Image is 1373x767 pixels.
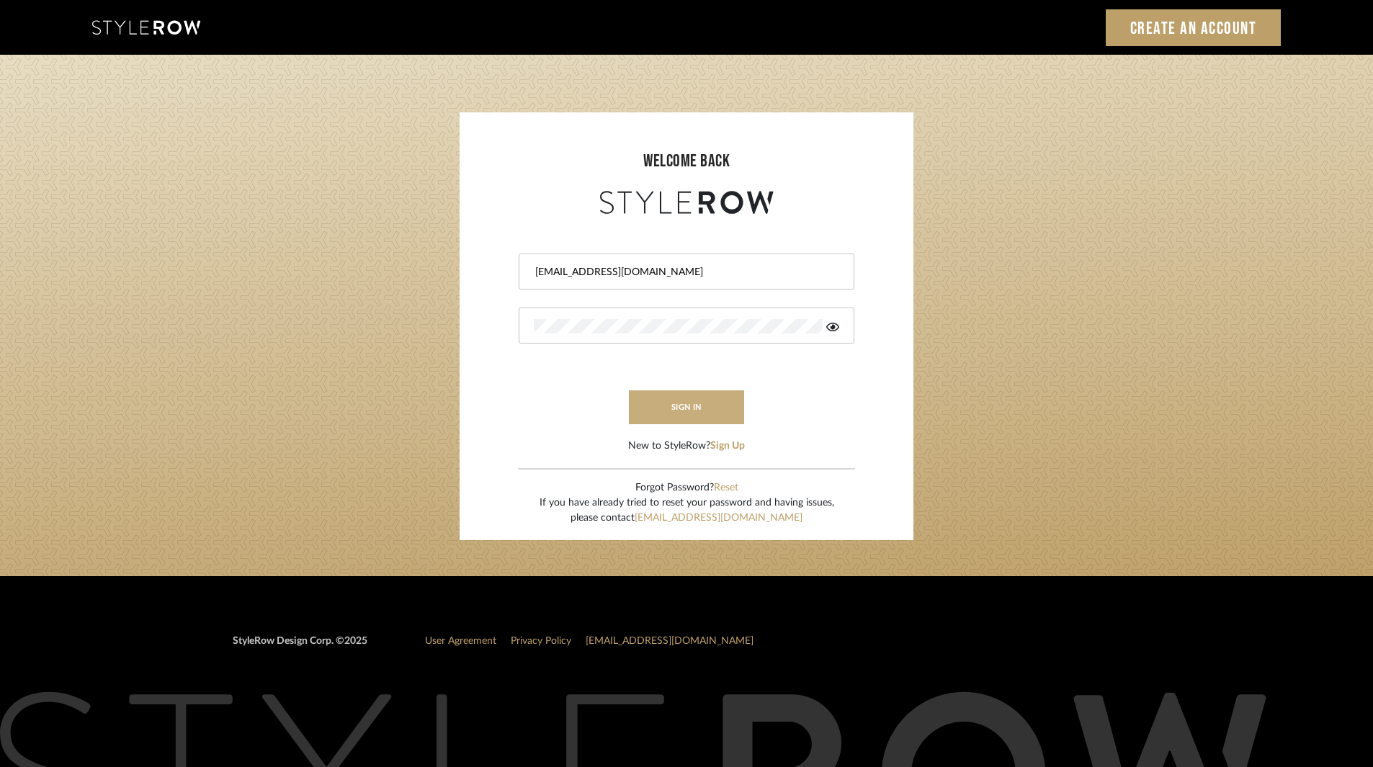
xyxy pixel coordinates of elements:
div: If you have already tried to reset your password and having issues, please contact [540,495,834,526]
div: welcome back [474,148,899,174]
a: [EMAIL_ADDRESS][DOMAIN_NAME] [635,513,802,523]
div: New to StyleRow? [628,439,745,454]
div: StyleRow Design Corp. ©2025 [233,634,367,660]
button: sign in [629,390,744,424]
input: Email Address [534,265,836,279]
a: [EMAIL_ADDRESS][DOMAIN_NAME] [586,636,753,646]
a: Privacy Policy [511,636,571,646]
button: Sign Up [710,439,745,454]
a: Create an Account [1106,9,1282,46]
a: User Agreement [425,636,496,646]
button: Reset [714,480,738,495]
div: Forgot Password? [540,480,834,495]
